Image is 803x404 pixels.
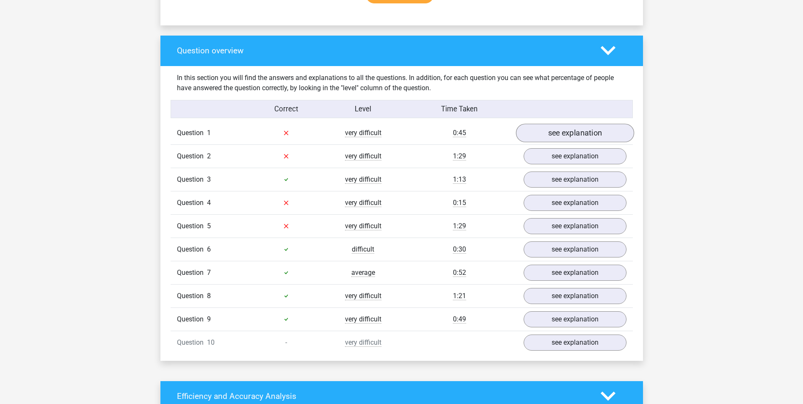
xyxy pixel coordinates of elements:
[207,222,211,230] span: 5
[207,338,215,346] span: 10
[248,338,325,348] div: -
[453,315,466,324] span: 0:49
[351,268,375,277] span: average
[177,314,207,324] span: Question
[177,128,207,138] span: Question
[453,152,466,160] span: 1:29
[177,268,207,278] span: Question
[345,292,381,300] span: very difficult
[177,198,207,208] span: Question
[207,315,211,323] span: 9
[352,245,374,254] span: difficult
[524,241,626,257] a: see explanation
[345,222,381,230] span: very difficult
[524,335,626,351] a: see explanation
[177,291,207,301] span: Question
[516,124,634,142] a: see explanation
[453,199,466,207] span: 0:15
[453,268,466,277] span: 0:52
[207,129,211,137] span: 1
[524,265,626,281] a: see explanation
[325,104,402,114] div: Level
[207,175,211,183] span: 3
[401,104,517,114] div: Time Taken
[345,129,381,137] span: very difficult
[177,244,207,255] span: Question
[248,104,325,114] div: Correct
[345,152,381,160] span: very difficult
[177,338,207,348] span: Question
[207,199,211,207] span: 4
[524,195,626,211] a: see explanation
[453,129,466,137] span: 0:45
[524,218,626,234] a: see explanation
[177,151,207,161] span: Question
[453,222,466,230] span: 1:29
[453,245,466,254] span: 0:30
[207,245,211,253] span: 6
[177,221,207,231] span: Question
[207,152,211,160] span: 2
[345,315,381,324] span: very difficult
[207,268,211,277] span: 7
[177,174,207,185] span: Question
[524,148,626,164] a: see explanation
[453,292,466,300] span: 1:21
[345,338,381,347] span: very difficult
[177,391,588,401] h4: Efficiency and Accuracy Analysis
[345,175,381,184] span: very difficult
[524,288,626,304] a: see explanation
[524,172,626,188] a: see explanation
[177,46,588,55] h4: Question overview
[345,199,381,207] span: very difficult
[453,175,466,184] span: 1:13
[524,311,626,327] a: see explanation
[207,292,211,300] span: 8
[171,73,633,93] div: In this section you will find the answers and explanations to all the questions. In addition, for...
